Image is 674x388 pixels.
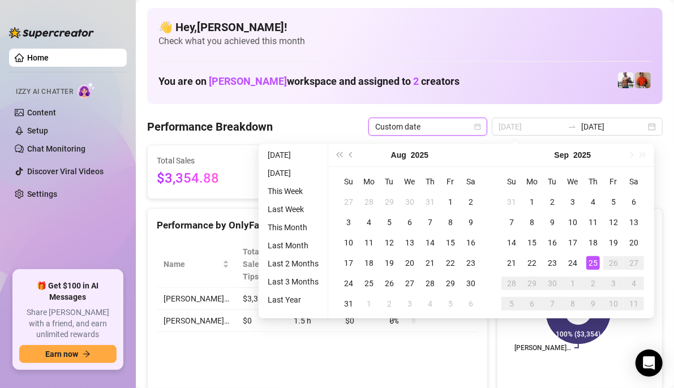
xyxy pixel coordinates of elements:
td: 2025-09-19 [603,232,624,253]
div: 21 [423,256,437,270]
div: 15 [525,236,539,249]
div: 22 [525,256,539,270]
h4: 👋 Hey, [PERSON_NAME] ! [158,19,651,35]
li: This Week [263,184,323,198]
td: 2025-07-29 [379,192,400,212]
div: 1 [566,277,579,290]
td: 2025-09-16 [542,232,563,253]
div: 26 [607,256,620,270]
td: 2025-10-04 [624,273,644,294]
div: 8 [525,215,539,229]
button: Previous month (PageUp) [345,144,358,166]
td: 2025-09-04 [420,294,440,314]
td: 2025-10-08 [563,294,583,314]
span: arrow-right [83,350,91,358]
td: 2025-09-04 [583,192,603,212]
td: 2025-09-12 [603,212,624,232]
li: Last Week [263,202,323,216]
td: 2025-09-03 [563,192,583,212]
td: 2025-08-20 [400,253,420,273]
div: 19 [607,236,620,249]
td: 2025-08-06 [400,212,420,232]
img: JUSTIN [618,72,634,88]
div: 23 [464,256,478,270]
td: 2025-09-06 [461,294,481,314]
div: 2 [464,195,478,209]
div: 13 [403,236,417,249]
div: 5 [505,297,518,311]
a: Discover Viral Videos [27,167,104,176]
div: 6 [403,215,417,229]
button: Choose a month [391,144,406,166]
div: 12 [607,215,620,229]
th: Tu [379,171,400,192]
th: Su [338,171,359,192]
div: 26 [383,277,396,290]
button: Earn nowarrow-right [19,345,117,363]
div: 20 [403,256,417,270]
div: 5 [383,215,396,229]
div: 29 [444,277,457,290]
td: 2025-09-23 [542,253,563,273]
div: 24 [566,256,579,270]
td: 2025-08-10 [338,232,359,253]
div: 31 [342,297,355,311]
td: 2025-08-02 [461,192,481,212]
span: swap-right [568,122,577,131]
div: 7 [423,215,437,229]
span: Earn now [45,350,78,359]
td: 2025-08-08 [440,212,461,232]
div: 16 [464,236,478,249]
div: 6 [525,297,539,311]
td: 1.5 h [287,310,338,332]
div: 8 [444,215,457,229]
td: 2025-08-16 [461,232,481,253]
td: 2025-07-31 [420,192,440,212]
td: 2025-08-27 [400,273,420,294]
td: 2025-09-24 [563,253,583,273]
div: 30 [403,195,417,209]
div: 31 [423,195,437,209]
div: 12 [383,236,396,249]
img: Justin [635,72,651,88]
td: 2025-09-25 [583,253,603,273]
td: 2025-08-22 [440,253,461,273]
li: Last Year [263,293,323,307]
div: 10 [342,236,355,249]
div: 28 [505,277,518,290]
button: Choose a year [573,144,591,166]
td: 2025-09-14 [501,232,522,253]
div: Open Intercom Messenger [636,350,663,377]
td: 2025-09-05 [440,294,461,314]
td: 2025-10-02 [583,273,603,294]
td: 2025-10-01 [563,273,583,294]
div: 30 [546,277,559,290]
td: 2025-08-24 [338,273,359,294]
div: 7 [505,215,518,229]
div: 3 [403,297,417,311]
td: 2025-08-30 [461,273,481,294]
td: 2025-08-03 [338,212,359,232]
th: Th [420,171,440,192]
div: 28 [423,277,437,290]
td: 2025-09-28 [501,273,522,294]
td: 2025-08-19 [379,253,400,273]
td: 2025-08-25 [359,273,379,294]
td: 2025-08-05 [379,212,400,232]
span: Check what you achieved this month [158,35,651,48]
th: Mo [522,171,542,192]
div: 4 [423,297,437,311]
td: 2025-08-09 [461,212,481,232]
div: 1 [444,195,457,209]
td: 2025-08-12 [379,232,400,253]
span: 🎁 Get $100 in AI Messages [19,281,117,303]
th: Tu [542,171,563,192]
span: Share [PERSON_NAME] with a friend, and earn unlimited rewards [19,307,117,340]
div: 2 [383,297,396,311]
text: [PERSON_NAME]… [514,344,571,352]
span: Name [164,258,220,270]
div: 27 [403,277,417,290]
div: 6 [627,195,641,209]
td: 2025-08-07 [420,212,440,232]
td: 2025-08-26 [379,273,400,294]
